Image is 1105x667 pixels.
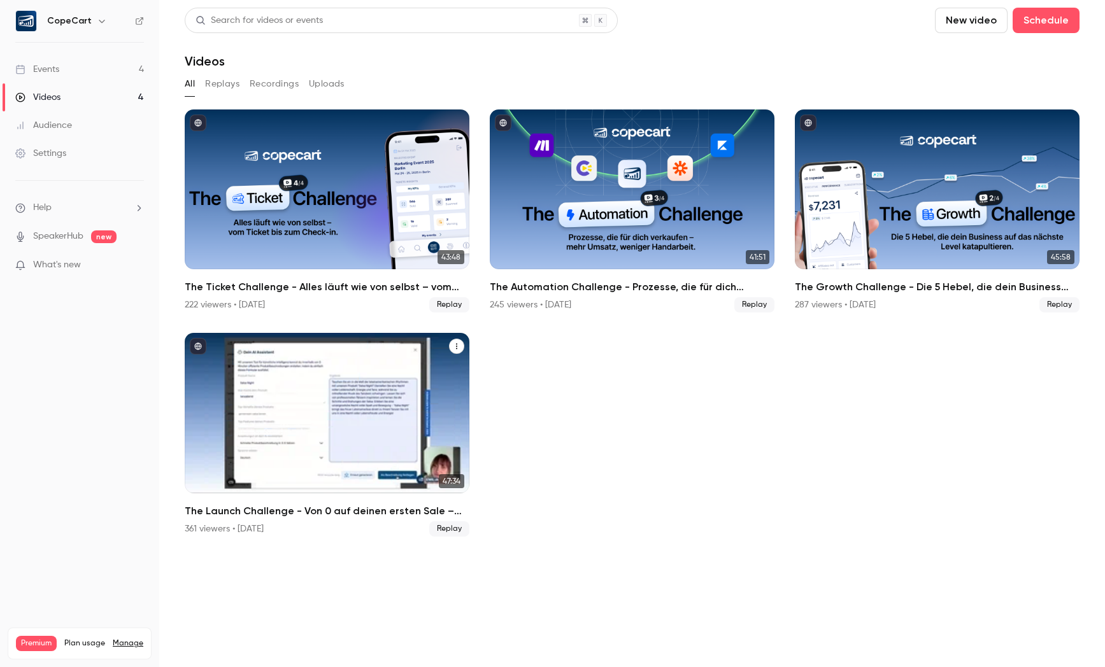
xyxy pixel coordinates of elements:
[495,115,511,131] button: published
[91,230,117,243] span: new
[33,258,81,272] span: What's new
[795,298,876,311] div: 287 viewers • [DATE]
[33,230,83,243] a: SpeakerHub
[185,333,469,536] a: 47:34The Launch Challenge - Von 0 auf deinen ersten Sale – schneller als gedacht361 viewers • [DA...
[309,74,345,94] button: Uploads
[185,8,1080,659] section: Videos
[734,297,774,312] span: Replay
[15,119,72,132] div: Audience
[746,250,769,264] span: 41:51
[185,74,195,94] button: All
[490,279,774,295] h2: The Automation Challenge - Prozesse, die für dich verkaufen – mehr Umsatz, weniger Handarbeit
[185,109,1080,537] ul: Videos
[1013,8,1080,33] button: Schedule
[429,297,469,312] span: Replay
[16,11,36,31] img: CopeCart
[185,279,469,295] h2: The Ticket Challenge - Alles läuft wie von selbst – vom Ticket bis zum Check-in
[795,109,1080,312] a: 45:58The Growth Challenge - Die 5 Hebel, die dein Business auf das nächste Level katapultieren287...
[438,250,464,264] span: 43:48
[190,115,206,131] button: published
[113,638,143,649] a: Manage
[33,201,52,214] span: Help
[1047,250,1074,264] span: 45:58
[129,260,144,271] iframe: Noticeable Trigger
[490,298,571,311] div: 245 viewers • [DATE]
[185,333,469,536] li: The Launch Challenge - Von 0 auf deinen ersten Sale – schneller als gedacht
[190,338,206,355] button: published
[47,15,92,27] h6: CopeCart
[64,638,105,649] span: Plan usage
[16,636,57,651] span: Premium
[185,523,264,535] div: 361 viewers • [DATE]
[935,8,1008,33] button: New video
[490,109,774,312] li: The Automation Challenge - Prozesse, die für dich verkaufen – mehr Umsatz, weniger Handarbeit
[800,115,816,131] button: published
[1039,297,1080,312] span: Replay
[439,474,464,488] span: 47:34
[15,201,144,214] li: help-dropdown-opener
[250,74,299,94] button: Recordings
[490,109,774,312] a: 41:51The Automation Challenge - Prozesse, die für dich verkaufen – mehr Umsatz, weniger Handarbei...
[196,14,323,27] div: Search for videos or events
[185,53,225,69] h1: Videos
[205,74,239,94] button: Replays
[15,63,59,76] div: Events
[795,279,1080,295] h2: The Growth Challenge - Die 5 Hebel, die dein Business auf das nächste Level katapultieren
[795,109,1080,312] li: The Growth Challenge - Die 5 Hebel, die dein Business auf das nächste Level katapultieren
[185,503,469,519] h2: The Launch Challenge - Von 0 auf deinen ersten Sale – schneller als gedacht
[15,91,61,104] div: Videos
[185,298,265,311] div: 222 viewers • [DATE]
[15,147,66,160] div: Settings
[429,521,469,537] span: Replay
[185,109,469,312] li: The Ticket Challenge - Alles läuft wie von selbst – vom Ticket bis zum Check-in
[185,109,469,312] a: 43:48The Ticket Challenge - Alles läuft wie von selbst – vom Ticket bis zum Check-in222 viewers •...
